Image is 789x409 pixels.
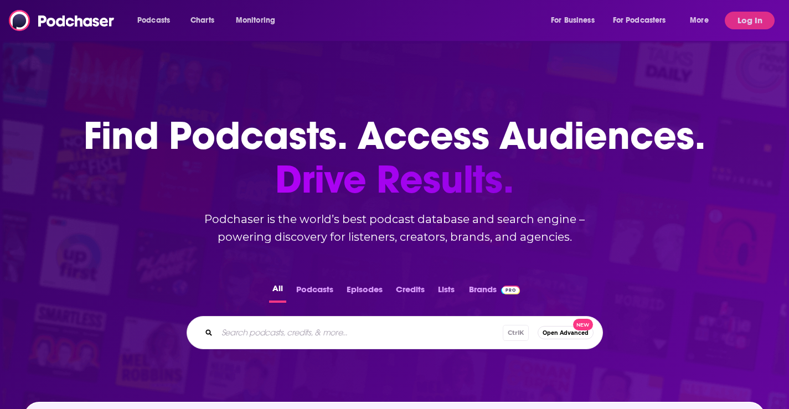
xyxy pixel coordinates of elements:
[269,281,286,303] button: All
[228,12,290,29] button: open menu
[538,326,594,339] button: Open AdvancedNew
[682,12,723,29] button: open menu
[183,12,221,29] a: Charts
[187,316,603,349] div: Search podcasts, credits, & more...
[343,281,386,303] button: Episodes
[606,12,682,29] button: open menu
[690,13,709,28] span: More
[190,13,214,28] span: Charts
[217,324,503,341] input: Search podcasts, credits, & more...
[725,12,775,29] button: Log In
[137,13,170,28] span: Podcasts
[9,10,115,31] img: Podchaser - Follow, Share and Rate Podcasts
[130,12,184,29] button: open menu
[393,281,428,303] button: Credits
[84,158,705,201] span: Drive Results.
[573,319,593,330] span: New
[84,114,705,201] h1: Find Podcasts. Access Audiences.
[551,13,595,28] span: For Business
[543,12,608,29] button: open menu
[501,286,520,294] img: Podchaser Pro
[503,325,529,341] span: Ctrl K
[173,210,616,246] h2: Podchaser is the world’s best podcast database and search engine – powering discovery for listene...
[543,330,589,336] span: Open Advanced
[435,281,458,303] button: Lists
[293,281,337,303] button: Podcasts
[613,13,666,28] span: For Podcasters
[469,281,520,303] a: BrandsPodchaser Pro
[236,13,275,28] span: Monitoring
